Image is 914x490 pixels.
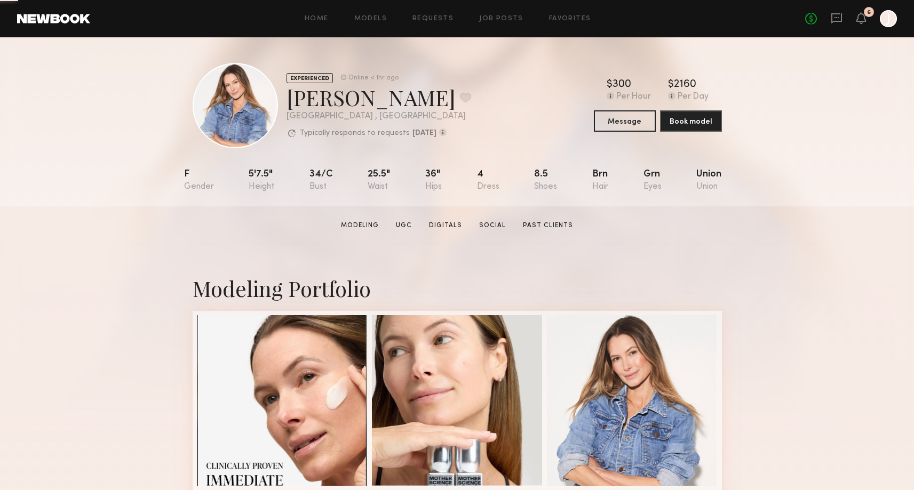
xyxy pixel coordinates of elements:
div: Per Hour [616,92,651,102]
div: 4 [477,170,499,191]
div: Union [696,170,721,191]
div: 36" [425,170,442,191]
div: $ [668,79,674,90]
div: 300 [613,79,631,90]
div: Grn [643,170,662,191]
div: 2160 [674,79,696,90]
a: Past Clients [519,221,577,230]
a: Favorites [549,15,591,22]
button: Book model [660,110,722,132]
div: 8.5 [534,170,557,191]
div: Per Day [678,92,709,102]
a: Modeling [337,221,383,230]
div: 34/c [309,170,333,191]
a: Social [475,221,510,230]
a: Requests [412,15,454,22]
div: Brn [592,170,608,191]
div: Modeling Portfolio [193,274,722,302]
div: [PERSON_NAME] [287,83,471,111]
a: Home [305,15,329,22]
div: 5'7.5" [249,170,274,191]
a: UGC [392,221,416,230]
div: Online < 1hr ago [348,75,399,82]
div: $ [607,79,613,90]
a: Digitals [425,221,466,230]
div: 25.5" [368,170,390,191]
div: [GEOGRAPHIC_DATA] , [GEOGRAPHIC_DATA] [287,112,471,121]
b: [DATE] [412,130,436,137]
div: 6 [867,10,871,15]
a: J [880,10,897,27]
div: EXPERIENCED [287,73,333,83]
a: Models [354,15,387,22]
div: F [184,170,214,191]
p: Typically responds to requests [300,130,410,137]
button: Message [594,110,656,132]
a: Job Posts [479,15,523,22]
